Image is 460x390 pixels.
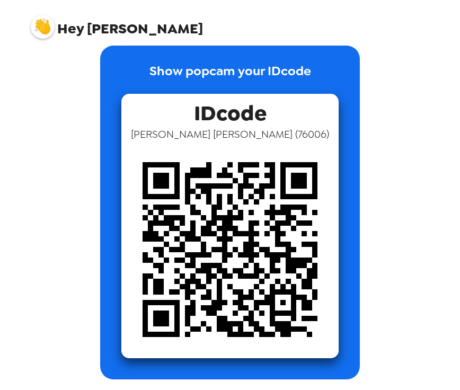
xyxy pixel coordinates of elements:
span: Hey [57,19,84,38]
span: [PERSON_NAME] [31,10,203,36]
img: qr code [121,141,339,358]
span: IDcode [194,94,267,127]
p: Show popcam your IDcode [149,61,311,94]
span: [PERSON_NAME] [PERSON_NAME] ( 76006 ) [131,127,329,141]
img: profile pic [31,15,55,39]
